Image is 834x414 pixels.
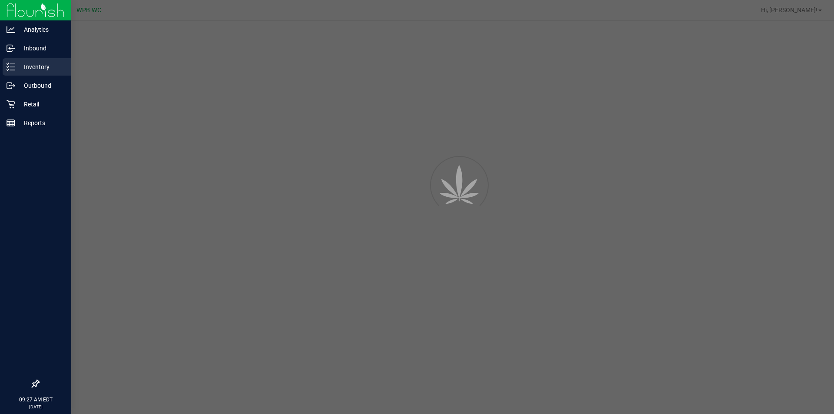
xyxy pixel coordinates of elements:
[4,404,67,410] p: [DATE]
[15,118,67,128] p: Reports
[7,63,15,71] inline-svg: Inventory
[15,80,67,91] p: Outbound
[7,119,15,127] inline-svg: Reports
[7,100,15,109] inline-svg: Retail
[7,81,15,90] inline-svg: Outbound
[4,396,67,404] p: 09:27 AM EDT
[15,62,67,72] p: Inventory
[7,25,15,34] inline-svg: Analytics
[15,99,67,109] p: Retail
[15,43,67,53] p: Inbound
[7,44,15,53] inline-svg: Inbound
[15,24,67,35] p: Analytics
